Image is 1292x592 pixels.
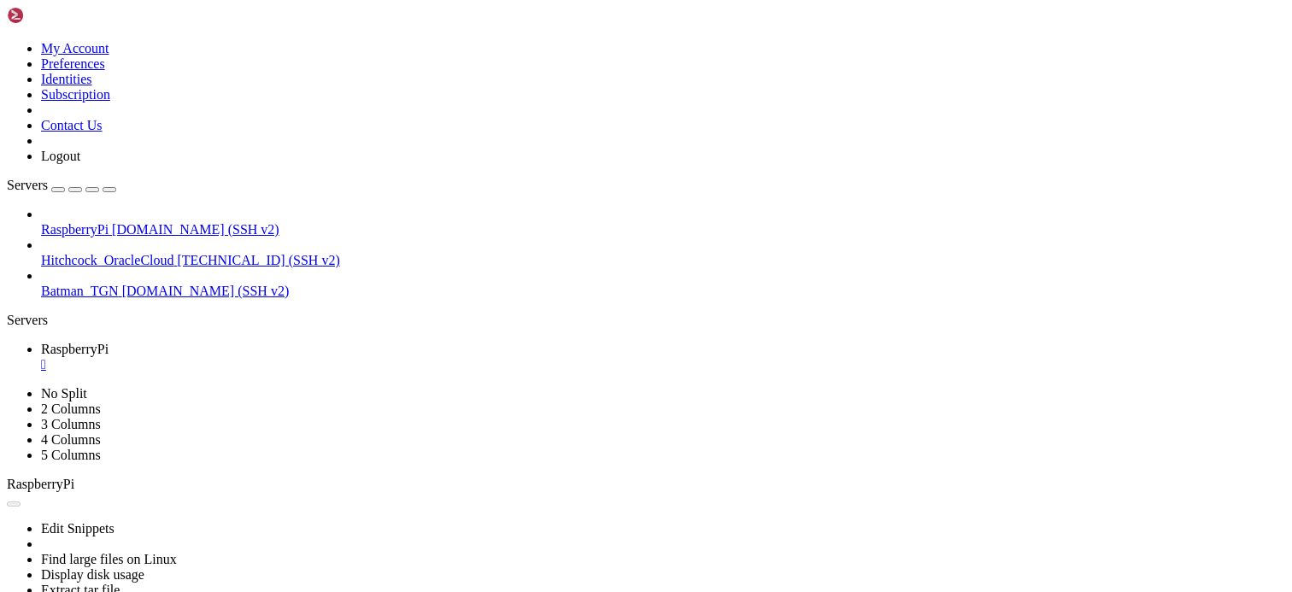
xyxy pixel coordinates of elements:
[122,284,290,298] span: [DOMAIN_NAME] (SSH v2)
[41,118,103,132] a: Contact Us
[41,253,174,267] span: Hitchcock_OracleCloud
[41,222,1285,237] a: RaspberryPi [DOMAIN_NAME] (SSH v2)
[41,237,1285,268] li: Hitchcock_OracleCloud [TECHNICAL_ID] (SSH v2)
[41,222,109,237] span: RaspberryPi
[7,7,105,24] img: Shellngn
[41,253,1285,268] a: Hitchcock_OracleCloud [TECHNICAL_ID] (SSH v2)
[41,207,1285,237] li: RaspberryPi [DOMAIN_NAME] (SSH v2)
[41,284,1285,299] a: Batman_TGN [DOMAIN_NAME] (SSH v2)
[7,178,116,192] a: Servers
[41,41,109,56] a: My Account
[41,72,92,86] a: Identities
[41,268,1285,299] li: Batman_TGN [DOMAIN_NAME] (SSH v2)
[178,253,340,267] span: [TECHNICAL_ID] (SSH v2)
[41,342,1285,372] a: RaspberryPi
[41,402,101,416] a: 2 Columns
[41,342,109,356] span: RaspberryPi
[112,222,279,237] span: [DOMAIN_NAME] (SSH v2)
[41,284,119,298] span: Batman_TGN
[7,477,74,491] span: RaspberryPi
[41,386,87,401] a: No Split
[41,56,105,71] a: Preferences
[41,567,144,582] a: Display disk usage
[41,149,80,163] a: Logout
[41,417,101,431] a: 3 Columns
[7,7,1070,21] x-row: Connecting [DOMAIN_NAME]...
[41,552,177,566] a: Find large files on Linux
[41,521,115,536] a: Edit Snippets
[41,357,1285,372] a: 
[41,432,101,447] a: 4 Columns
[7,313,1285,328] div: Servers
[7,21,14,36] div: (0, 1)
[7,178,48,192] span: Servers
[41,87,110,102] a: Subscription
[41,448,101,462] a: 5 Columns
